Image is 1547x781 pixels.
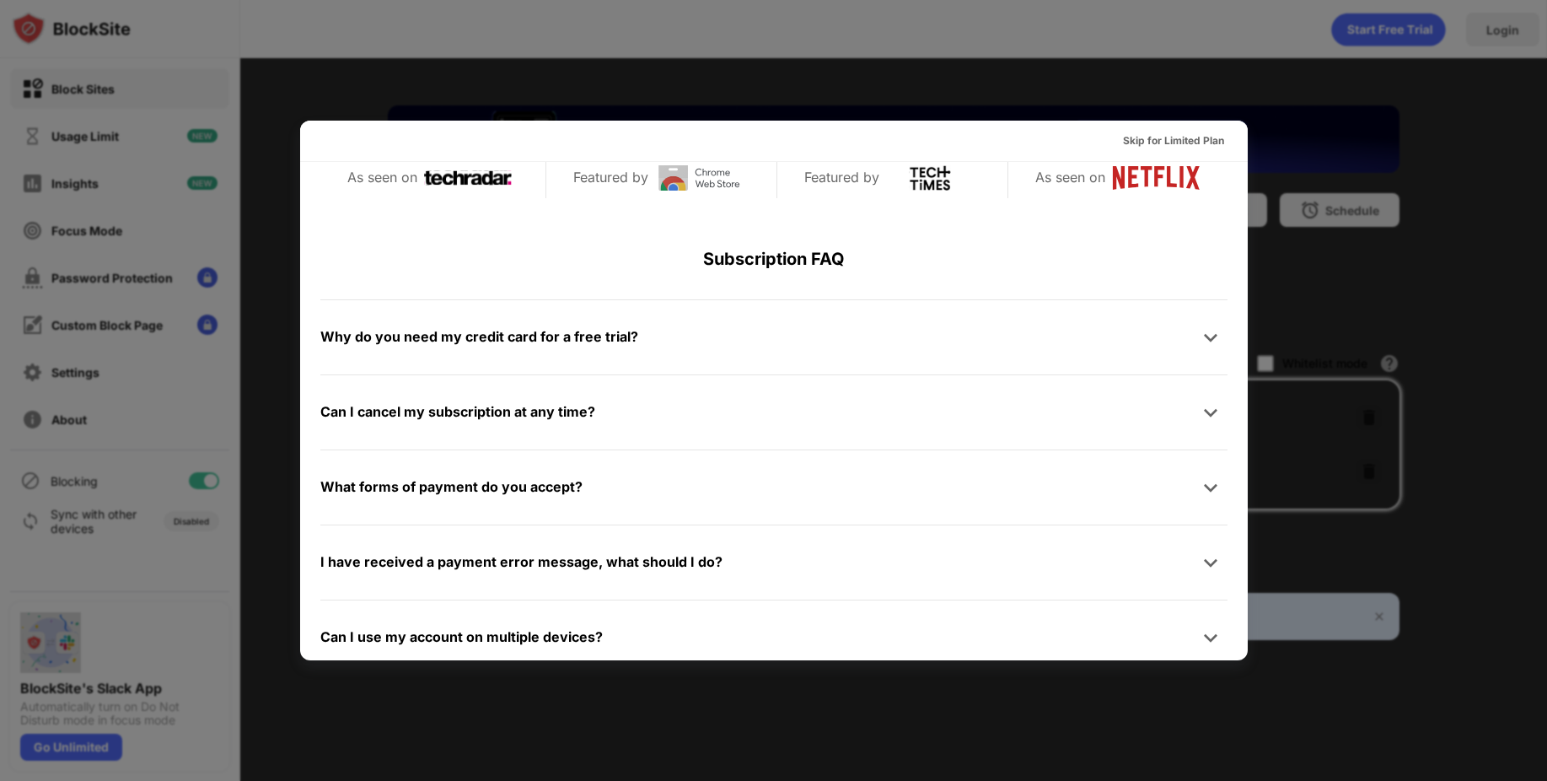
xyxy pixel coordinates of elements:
[1123,132,1224,149] div: Skip for Limited Plan
[320,475,583,499] div: What forms of payment do you accept?
[320,218,1227,299] div: Subscription FAQ
[424,165,512,191] img: techradar
[804,165,879,190] div: Featured by
[320,400,595,424] div: Can I cancel my subscription at any time?
[655,165,743,191] img: chrome-web-store-logo
[886,165,974,191] img: tech-times
[347,165,417,190] div: As seen on
[573,165,648,190] div: Featured by
[320,625,603,649] div: Can I use my account on multiple devices?
[320,325,638,349] div: Why do you need my credit card for a free trial?
[1112,165,1200,191] img: netflix-logo
[1035,165,1105,190] div: As seen on
[320,550,722,574] div: I have received a payment error message, what should I do?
